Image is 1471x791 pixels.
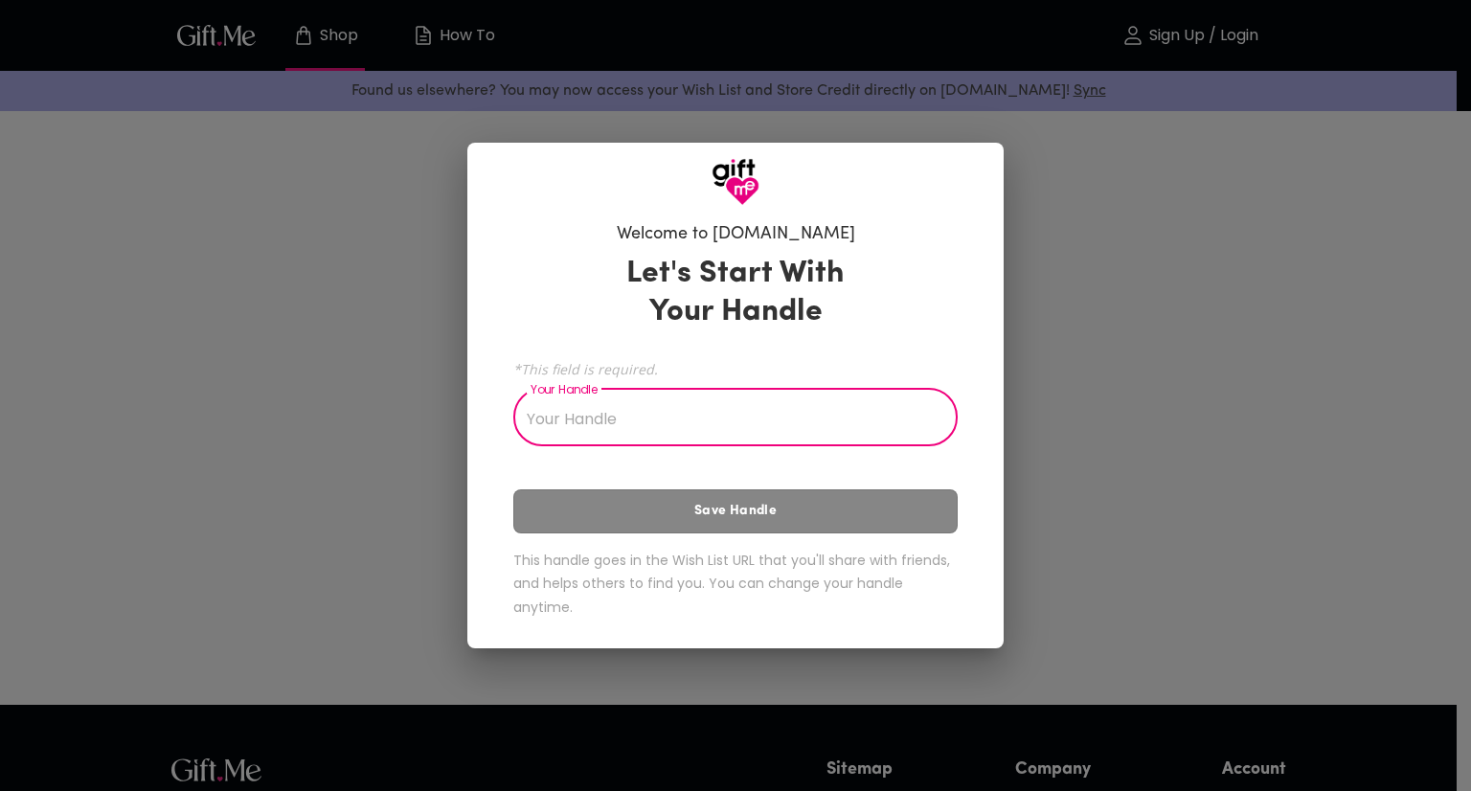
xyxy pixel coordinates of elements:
h3: Let's Start With Your Handle [602,255,869,331]
h6: Welcome to [DOMAIN_NAME] [617,223,855,246]
span: *This field is required. [513,360,958,378]
img: GiftMe Logo [712,158,759,206]
h6: This handle goes in the Wish List URL that you'll share with friends, and helps others to find yo... [513,549,958,620]
input: Your Handle [513,393,937,446]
